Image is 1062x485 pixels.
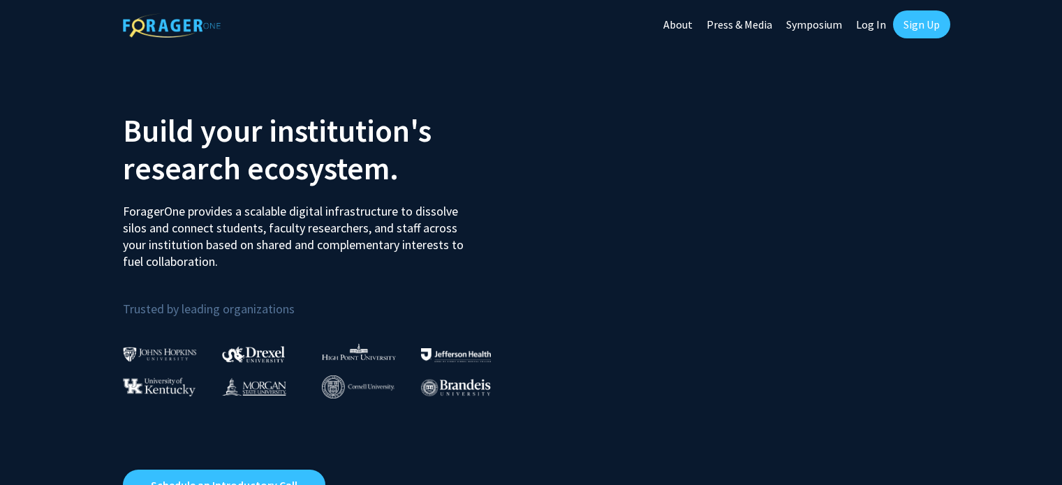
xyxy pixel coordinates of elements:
img: Brandeis University [421,379,491,396]
img: Morgan State University [222,378,286,396]
img: University of Kentucky [123,378,196,396]
img: ForagerOne Logo [123,13,221,38]
img: Thomas Jefferson University [421,348,491,361]
a: Sign Up [893,10,950,38]
p: Trusted by leading organizations [123,281,521,320]
h2: Build your institution's research ecosystem. [123,112,521,187]
img: Drexel University [222,346,285,362]
p: ForagerOne provides a scalable digital infrastructure to dissolve silos and connect students, fac... [123,193,473,270]
img: High Point University [322,343,396,360]
img: Cornell University [322,375,394,398]
img: Johns Hopkins University [123,347,197,361]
